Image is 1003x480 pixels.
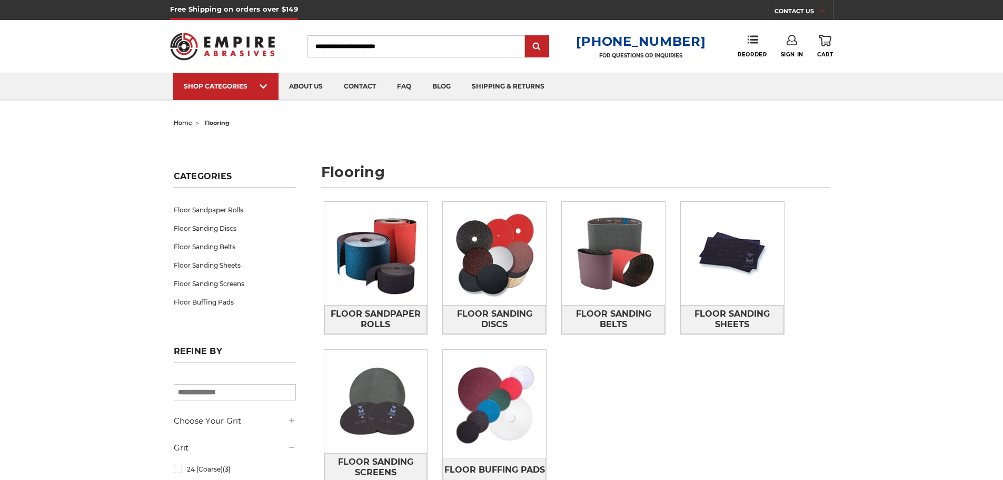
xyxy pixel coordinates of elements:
[174,201,296,219] a: Floor Sandpaper Rolls
[774,5,833,20] a: CONTACT US
[325,305,427,334] span: Floor Sandpaper Rolls
[443,305,546,334] a: Floor Sanding Discs
[321,165,830,188] h1: flooring
[223,465,231,473] span: (3)
[174,346,296,363] h5: Refine by
[422,73,461,100] a: blog
[324,350,428,453] img: Floor Sanding Screens
[333,73,386,100] a: contact
[174,171,296,188] h5: Categories
[443,202,546,305] img: Floor Sanding Discs
[174,460,296,478] a: 24 (Coarse)(3)
[174,219,296,238] a: Floor Sanding Discs
[738,35,767,57] a: Reorder
[562,202,665,305] img: Floor Sanding Belts
[184,82,268,90] div: SHOP CATEGORIES
[562,305,664,334] span: Floor Sanding Belts
[174,256,296,275] a: Floor Sanding Sheets
[461,73,555,100] a: shipping & returns
[817,35,833,58] a: Cart
[781,51,803,58] span: Sign In
[443,352,546,456] img: Floor Buffing Pads
[527,36,548,57] input: Submit
[324,202,428,305] img: Floor Sandpaper Rolls
[386,73,422,100] a: faq
[174,293,296,311] a: Floor Buffing Pads
[174,275,296,293] a: Floor Sanding Screens
[681,202,784,305] img: Floor Sanding Sheets
[681,305,783,334] span: Floor Sanding Sheets
[681,305,784,334] a: Floor Sanding Sheets
[324,305,428,334] a: Floor Sandpaper Rolls
[174,415,296,427] h5: Choose Your Grit
[174,238,296,256] a: Floor Sanding Belts
[444,461,545,479] span: Floor Buffing Pads
[443,305,545,334] span: Floor Sanding Discs
[576,34,706,49] a: [PHONE_NUMBER]
[738,51,767,58] span: Reorder
[562,305,665,334] a: Floor Sanding Belts
[170,26,275,67] img: Empire Abrasives
[204,119,230,126] span: flooring
[817,51,833,58] span: Cart
[174,442,296,454] h5: Grit
[576,52,706,59] p: FOR QUESTIONS OR INQUIRIES
[174,119,192,126] a: home
[279,73,333,100] a: about us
